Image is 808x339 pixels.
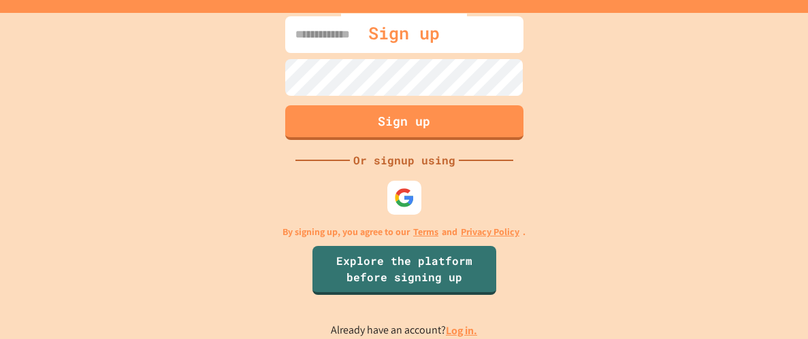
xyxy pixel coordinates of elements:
[312,246,496,295] a: Explore the platform before signing up
[461,225,519,239] a: Privacy Policy
[341,14,467,53] div: Sign up
[285,105,523,140] button: Sign up
[331,322,477,339] p: Already have an account?
[394,188,415,208] img: google-icon.svg
[350,152,459,168] div: Or signup using
[282,225,526,239] p: By signing up, you agree to our and .
[446,323,477,338] a: Log in.
[413,225,438,239] a: Terms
